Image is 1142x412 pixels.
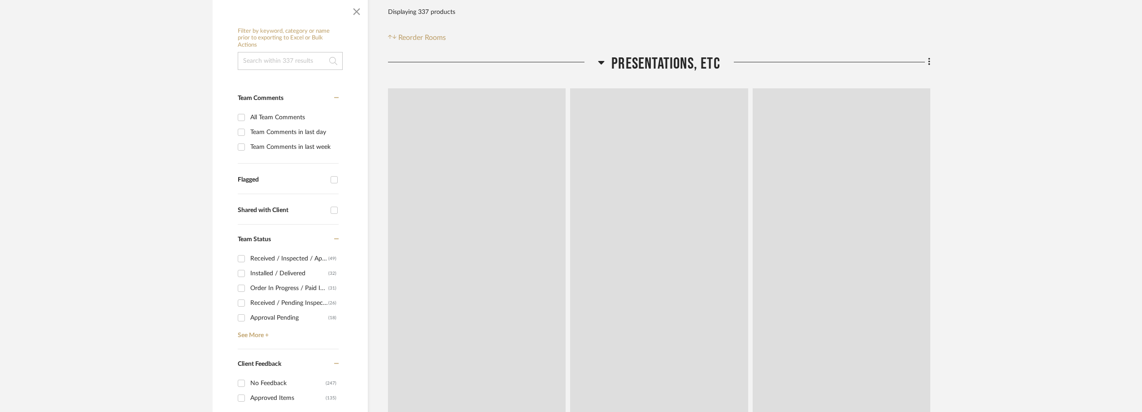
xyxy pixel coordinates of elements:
[328,252,336,266] div: (49)
[250,266,328,281] div: Installed / Delivered
[238,95,283,101] span: Team Comments
[235,325,339,339] a: See More +
[398,32,446,43] span: Reorder Rooms
[250,376,326,390] div: No Feedback
[238,52,343,70] input: Search within 337 results
[250,140,336,154] div: Team Comments in last week
[238,176,326,184] div: Flagged
[611,54,720,74] span: Presentations, ETC
[238,236,271,243] span: Team Status
[250,391,326,405] div: Approved Items
[238,361,281,367] span: Client Feedback
[348,1,366,19] button: Close
[250,125,336,139] div: Team Comments in last day
[388,3,455,21] div: Displaying 337 products
[250,281,328,295] div: Order In Progress / Paid In Full w/ Freight, No Balance due
[328,281,336,295] div: (31)
[328,296,336,310] div: (26)
[250,296,328,310] div: Received / Pending Inspection
[328,311,336,325] div: (18)
[326,391,336,405] div: (135)
[328,266,336,281] div: (32)
[326,376,336,390] div: (247)
[238,28,343,49] h6: Filter by keyword, category or name prior to exporting to Excel or Bulk Actions
[238,207,326,214] div: Shared with Client
[250,110,336,125] div: All Team Comments
[250,311,328,325] div: Approval Pending
[250,252,328,266] div: Received / Inspected / Approved
[388,32,446,43] button: Reorder Rooms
